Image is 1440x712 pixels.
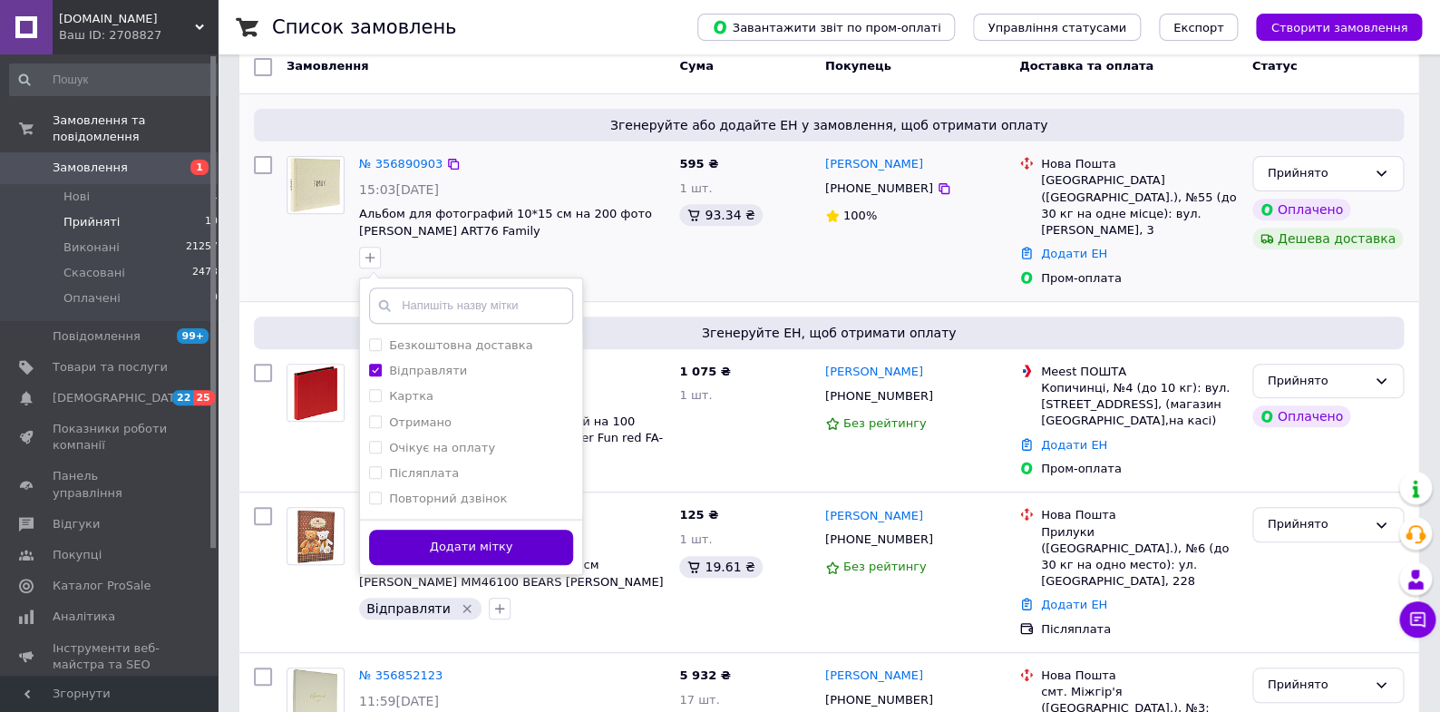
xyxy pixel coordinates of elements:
div: Нова Пошта [1041,668,1238,684]
svg: Видалити мітку [460,601,474,616]
a: [PERSON_NAME] [825,156,923,173]
label: Повторний дзвінок [389,492,507,505]
span: Згенеруйте або додайте ЕН у замовлення, щоб отримати оплату [261,116,1396,134]
img: Фото товару [287,365,344,421]
span: Товари та послуги [53,359,168,376]
a: Фото товару [287,156,345,214]
a: Фото товару [287,507,345,565]
img: Фото товару [294,508,337,564]
span: 1 075 ₴ [679,365,730,378]
span: 1 шт. [679,181,712,195]
span: Доставка та оплата [1019,59,1153,73]
span: Каталог ProSale [53,578,151,594]
span: 25 [193,390,214,405]
div: [GEOGRAPHIC_DATA] ([GEOGRAPHIC_DATA].), №55 (до 30 кг на одне місце): вул. [PERSON_NAME], 3 [1041,172,1238,239]
span: 125 ₴ [679,508,718,522]
span: Скасовані [63,265,125,281]
button: Чат з покупцем [1399,601,1435,638]
div: Дешева доставка [1252,228,1403,249]
span: Статус [1252,59,1298,73]
button: Додати мітку [369,530,573,565]
span: vramke.info [59,11,195,27]
label: Післяплата [389,466,459,480]
label: Очікує на оплату [389,441,495,454]
span: 595 ₴ [679,157,718,171]
span: Замовлення [287,59,368,73]
a: Альбом для вклеивания фотографий на 100 страниц черного цвета 30*30 Walther Fun red FA-308-R [359,415,663,462]
div: [PHONE_NUMBER] [822,688,937,712]
span: 5 932 ₴ [679,668,730,682]
span: Інструменти веб-майстра та SEO [53,640,168,673]
div: Прийнято [1268,164,1367,183]
label: Картка [389,389,433,403]
span: Покупці [53,547,102,563]
div: Прийнято [1268,372,1367,391]
a: [PERSON_NAME] [825,668,923,685]
div: Нова Пошта [1041,507,1238,523]
span: Cума [679,59,713,73]
div: Копичинці, №4 (до 10 кг): вул. [STREET_ADDRESS], (магазин [GEOGRAPHIC_DATA],на касі) [1041,380,1238,430]
span: 1 шт. [679,532,712,546]
a: № 356890903 [359,157,443,171]
a: [PERSON_NAME] [825,364,923,381]
span: Без рейтингу [843,560,927,573]
div: Пром-оплата [1041,270,1238,287]
span: Замовлення та повідомлення [53,112,218,145]
span: Покупець [825,59,891,73]
a: Альбом детский на 100 фото 10*15 см [PERSON_NAME] MM46100 BEARS [PERSON_NAME] [359,558,663,589]
div: [PHONE_NUMBER] [822,177,937,200]
div: Післяплата [1041,621,1238,638]
a: № 356852123 [359,668,443,682]
span: Аналітика [53,609,115,625]
div: Оплачено [1252,199,1350,220]
div: 93.34 ₴ [679,204,762,226]
span: 22 [172,390,193,405]
span: Панель управління [53,468,168,501]
div: Прийнято [1268,515,1367,534]
span: Завантажити звіт по пром-оплаті [712,19,940,35]
label: Отримано [389,415,452,429]
span: Оплачені [63,290,121,307]
span: 11:59[DATE] [359,694,439,708]
span: Відправляти [366,601,451,616]
input: Пошук [9,63,219,96]
label: Відправляти [389,364,467,377]
button: Створити замовлення [1256,14,1422,41]
span: Показники роботи компанії [53,421,168,454]
span: 21257 [186,239,218,256]
div: [PHONE_NUMBER] [822,385,937,408]
h1: Список замовлень [272,16,456,38]
input: Напишіть назву мітки [369,288,573,324]
div: Оплачено [1252,405,1350,427]
div: [PHONE_NUMBER] [822,528,937,551]
span: Виконані [63,239,120,256]
a: Альбом для фотографий 10*15 см на 200 фото [PERSON_NAME] ART76 Family [359,207,652,238]
a: Фото товару [287,364,345,422]
span: Відгуки [53,516,100,532]
div: Прилуки ([GEOGRAPHIC_DATA].), №6 (до 30 кг на одно место): ул. [GEOGRAPHIC_DATA], 228 [1041,524,1238,590]
img: Фото товару [288,157,342,213]
a: Додати ЕН [1041,598,1107,611]
span: 1 шт. [679,388,712,402]
button: Завантажити звіт по пром-оплаті [697,14,955,41]
span: Нові [63,189,90,205]
div: Прийнято [1268,676,1367,695]
span: 100% [843,209,877,222]
span: Без рейтингу [843,416,927,430]
button: Експорт [1159,14,1239,41]
button: Управління статусами [973,14,1141,41]
a: Додати ЕН [1041,438,1107,452]
span: 10 [205,214,218,230]
span: 15:03[DATE] [359,182,439,197]
span: 99+ [177,328,209,344]
div: Ваш ID: 2708827 [59,27,218,44]
div: Пром-оплата [1041,461,1238,477]
div: 19.61 ₴ [679,556,762,578]
span: 2473 [192,265,218,281]
span: 17 шт. [679,693,719,707]
a: [PERSON_NAME] [825,508,923,525]
span: Прийняті [63,214,120,230]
